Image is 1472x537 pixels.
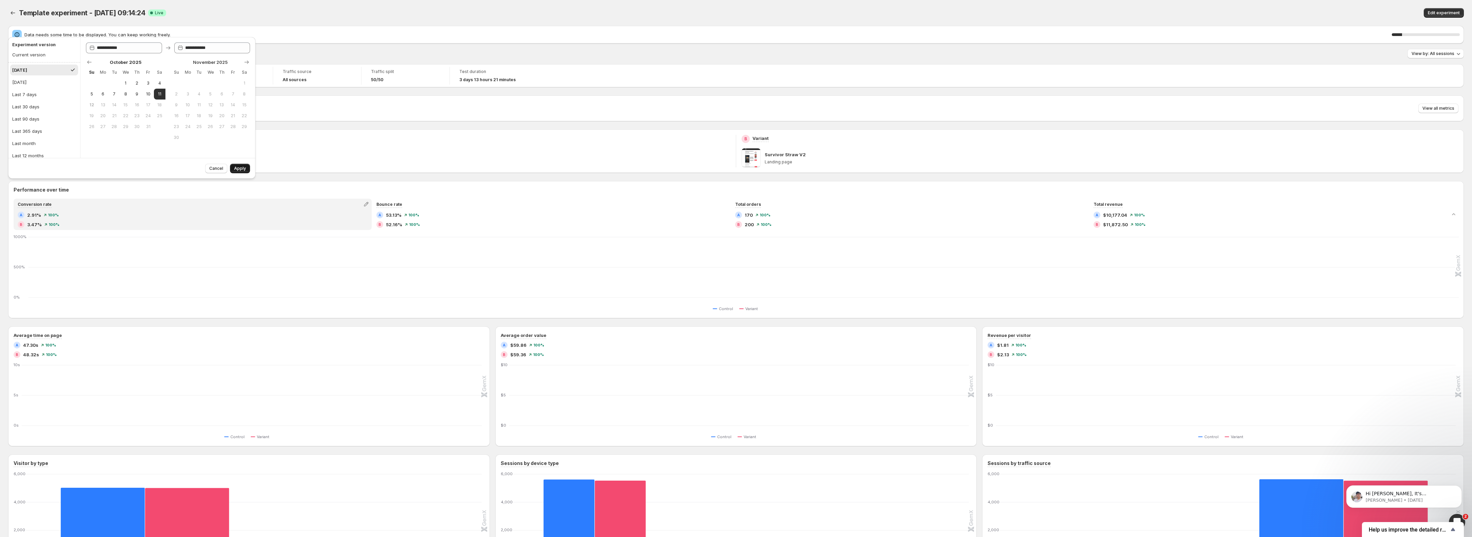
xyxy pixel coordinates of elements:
[157,80,162,86] span: 4
[533,353,544,357] span: 100%
[459,69,529,74] span: Test duration
[205,121,216,132] button: Wednesday November 26 2025
[745,306,758,311] span: Variant
[242,70,247,75] span: Sa
[143,78,154,89] button: Friday October 3 2025
[501,362,508,367] text: $10
[20,222,22,227] h2: B
[174,135,179,140] span: 30
[386,212,402,218] span: 53.13%
[171,132,182,143] button: Sunday November 30 2025
[230,164,250,173] button: Apply
[205,100,216,110] button: Wednesday November 12 2025
[14,332,62,339] h3: Average time on page
[145,102,151,108] span: 17
[219,124,225,129] span: 27
[171,67,182,78] th: Sunday
[14,362,20,367] text: 10s
[145,91,151,97] span: 10
[14,234,26,239] text: 1000%
[717,434,731,440] span: Control
[997,351,1009,358] span: $2.13
[219,91,225,97] span: 6
[1463,514,1468,519] span: 2
[154,100,165,110] button: Saturday October 18 2025
[1336,471,1472,519] iframe: Intercom notifications message
[18,202,52,207] span: Conversion rate
[997,342,1009,348] span: $1.81
[20,213,22,217] h2: A
[97,100,108,110] button: Monday October 13 2025
[12,128,42,135] div: Last 365 days
[10,113,78,124] button: Last 90 days
[1369,525,1457,534] button: Show survey - Help us improve the detailed report for A/B campaigns
[193,67,205,78] th: Tuesday
[1428,10,1460,16] span: Edit experiment
[196,113,202,119] span: 18
[239,121,250,132] button: Saturday November 29 2025
[216,89,227,100] button: Thursday November 6 2025
[182,67,193,78] th: Monday
[216,100,227,110] button: Thursday November 13 2025
[30,26,117,32] p: Message from Antony, sent 2d ago
[120,121,131,132] button: Wednesday October 29 2025
[97,110,108,121] button: Monday October 20 2025
[46,353,57,357] span: 100%
[761,222,772,227] span: 100%
[8,8,18,18] button: Back
[23,351,39,358] span: 48.32s
[157,70,162,75] span: Sa
[100,124,106,129] span: 27
[16,353,18,357] h2: B
[257,434,269,440] span: Variant
[185,124,191,129] span: 24
[174,91,179,97] span: 2
[134,70,140,75] span: Th
[155,10,163,16] span: Live
[23,342,38,348] span: 47.30s
[765,151,806,158] p: Survivor Straw V2
[145,70,151,75] span: Fr
[120,110,131,121] button: Wednesday October 22 2025
[242,91,247,97] span: 8
[988,471,999,476] text: 6,000
[14,186,1458,193] h2: Performance over time
[196,70,202,75] span: Tu
[154,78,165,89] button: Saturday October 4 2025
[123,124,128,129] span: 29
[12,152,44,159] div: Last 12 months
[157,113,162,119] span: 25
[459,68,529,83] a: Test duration3 days 13 hours 21 minutes
[134,91,140,97] span: 9
[1016,353,1027,357] span: 100%
[239,67,250,78] th: Saturday
[111,91,117,97] span: 7
[27,212,41,218] span: 2.91%
[131,100,142,110] button: Thursday October 16 2025
[283,68,352,83] a: Traffic sourceAll sources
[408,213,419,217] span: 100%
[503,353,506,357] h2: B
[376,202,402,207] span: Bounce rate
[100,91,106,97] span: 6
[120,78,131,89] button: Wednesday October 1 2025
[134,124,140,129] span: 30
[154,110,165,121] button: Saturday October 25 2025
[1096,222,1098,227] h2: B
[459,77,516,83] span: 3 days 13 hours 21 minutes
[1369,526,1449,533] span: Help us improve the detailed report for A/B campaigns
[86,121,97,132] button: Sunday October 26 2025
[12,67,27,73] div: [DATE]
[760,213,770,217] span: 100%
[174,102,179,108] span: 9
[45,343,56,347] span: 100%
[174,113,179,119] span: 16
[990,353,992,357] h2: B
[242,80,247,86] span: 1
[14,460,48,467] h3: Visitor by type
[145,124,151,129] span: 31
[143,67,154,78] th: Friday
[208,113,213,119] span: 19
[230,91,236,97] span: 7
[1418,104,1458,113] button: View all metrics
